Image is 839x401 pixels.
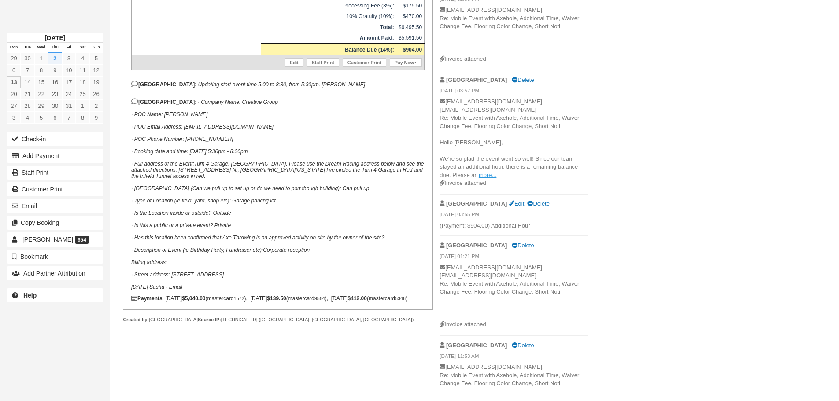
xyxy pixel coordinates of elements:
[62,88,76,100] a: 24
[76,52,89,64] a: 4
[22,236,73,243] span: [PERSON_NAME]
[512,77,534,83] a: Delete
[440,211,588,221] em: [DATE] 03:55 PM
[44,34,65,41] strong: [DATE]
[446,77,507,83] strong: [GEOGRAPHIC_DATA]
[343,58,386,67] a: Customer Print
[198,81,366,88] em: Updating start event time 5:00 to 8:30, from 5:30pm. [PERSON_NAME]
[7,216,103,230] button: Copy Booking
[34,112,48,124] a: 5
[76,76,89,88] a: 18
[261,0,396,11] td: Processing Fee (3%):
[7,64,21,76] a: 6
[48,76,62,88] a: 16
[89,76,103,88] a: 19
[89,88,103,100] a: 26
[440,179,588,188] div: Invoice attached
[527,200,549,207] a: Delete
[21,76,34,88] a: 14
[440,98,588,179] p: [EMAIL_ADDRESS][DOMAIN_NAME], [EMAIL_ADDRESS][DOMAIN_NAME] Re: Mobile Event with Axehole, Additio...
[89,100,103,112] a: 2
[7,88,21,100] a: 20
[7,43,21,52] th: Mon
[509,200,524,207] a: Edit
[7,112,21,124] a: 3
[7,76,21,88] a: 13
[261,22,396,33] th: Total:
[75,236,89,244] span: 654
[23,292,37,299] b: Help
[76,64,89,76] a: 11
[395,296,406,301] small: 5346
[48,64,62,76] a: 9
[440,253,588,262] em: [DATE] 01:21 PM
[403,47,422,53] strong: $904.00
[446,200,507,207] strong: [GEOGRAPHIC_DATA]
[76,112,89,124] a: 8
[131,81,196,88] strong: [GEOGRAPHIC_DATA]:
[261,44,396,55] th: Balance Due (14%):
[446,242,507,249] strong: [GEOGRAPHIC_DATA]
[131,295,425,302] div: : [DATE] (mastercard ), [DATE] (mastercard ), [DATE] (mastercard )
[62,52,76,64] a: 3
[123,316,432,323] div: [GEOGRAPHIC_DATA] [TECHNICAL_ID] ([GEOGRAPHIC_DATA], [GEOGRAPHIC_DATA], [GEOGRAPHIC_DATA])
[62,64,76,76] a: 10
[76,100,89,112] a: 1
[440,264,588,321] p: [EMAIL_ADDRESS][DOMAIN_NAME], [EMAIL_ADDRESS][DOMAIN_NAME] Re: Mobile Event with Axehole, Additio...
[48,88,62,100] a: 23
[48,112,62,124] a: 6
[21,64,34,76] a: 7
[198,317,221,322] strong: Source IP:
[89,52,103,64] a: 5
[396,11,425,22] td: $470.00
[21,43,34,52] th: Tue
[314,296,325,301] small: 9564
[21,100,34,112] a: 28
[34,52,48,64] a: 1
[34,43,48,52] th: Wed
[7,100,21,112] a: 27
[182,295,205,302] strong: $5,040.00
[48,100,62,112] a: 30
[7,266,103,280] button: Add Partner Attribution
[62,100,76,112] a: 31
[440,6,588,55] p: [EMAIL_ADDRESS][DOMAIN_NAME], Re: Mobile Event with Axehole, Additional Time, Waiver Change Fee, ...
[7,232,103,246] a: [PERSON_NAME] 654
[285,58,303,67] a: Edit
[396,22,425,33] td: $6,495.50
[7,166,103,180] a: Staff Print
[123,317,149,322] strong: Created by:
[62,112,76,124] a: 7
[7,52,21,64] a: 29
[48,52,62,64] a: 2
[234,296,244,301] small: 1572
[479,172,496,178] a: more...
[7,182,103,196] a: Customer Print
[34,64,48,76] a: 8
[440,353,588,362] em: [DATE] 11:53 AM
[440,87,588,97] em: [DATE] 03:57 PM
[21,112,34,124] a: 4
[390,58,422,67] a: Pay Now
[7,250,103,264] button: Bookmark
[396,0,425,11] td: $175.50
[48,43,62,52] th: Thu
[261,11,396,22] td: 10% Gratuity (10%):
[21,52,34,64] a: 30
[131,295,163,302] strong: Payments
[76,43,89,52] th: Sat
[62,43,76,52] th: Fri
[76,88,89,100] a: 25
[512,342,534,349] a: Delete
[446,342,507,349] strong: [GEOGRAPHIC_DATA]
[440,55,588,63] div: Invoice attached
[34,76,48,88] a: 15
[440,222,588,230] p: (Payment: $904.00) Additional Hour
[7,288,103,302] a: Help
[131,99,196,105] strong: [GEOGRAPHIC_DATA]:
[267,295,286,302] strong: $139.50
[261,33,396,44] th: Amount Paid:
[21,88,34,100] a: 21
[7,132,103,146] button: Check-in
[89,112,103,124] a: 9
